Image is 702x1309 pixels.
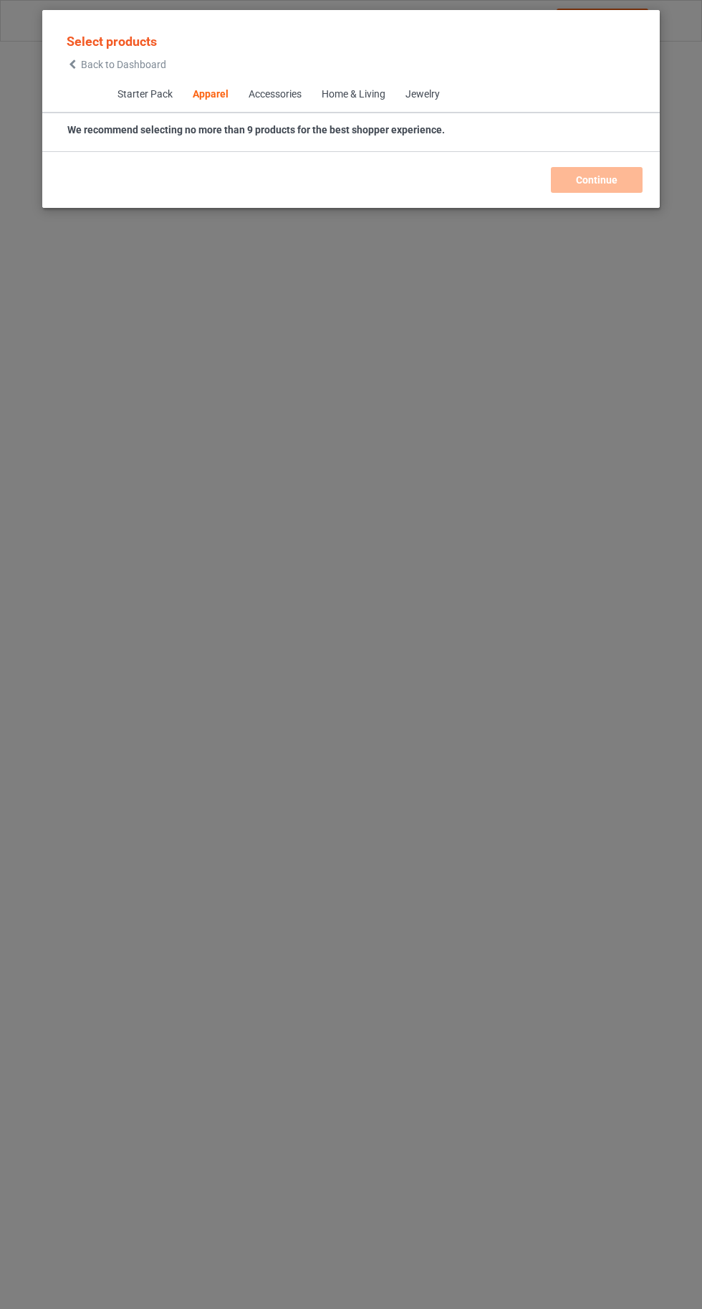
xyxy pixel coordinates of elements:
[81,59,166,70] span: Back to Dashboard
[107,77,182,112] span: Starter Pack
[67,34,157,49] span: Select products
[321,87,385,102] div: Home & Living
[192,87,228,102] div: Apparel
[248,87,301,102] div: Accessories
[405,87,439,102] div: Jewelry
[67,124,445,135] strong: We recommend selecting no more than 9 products for the best shopper experience.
